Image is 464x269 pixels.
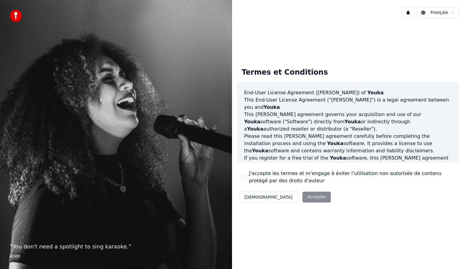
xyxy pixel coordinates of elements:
span: Youka [247,126,263,132]
p: Please read this [PERSON_NAME] agreement carefully before completing the installation process and... [244,133,452,154]
span: Youka [367,90,384,96]
span: Youka [427,162,443,168]
h3: End-User License Agreement ([PERSON_NAME]) of [244,89,452,96]
button: [DEMOGRAPHIC_DATA] [239,192,298,203]
span: Youka [330,155,346,161]
span: Youka [345,119,361,125]
span: Youka [252,148,268,154]
footer: Anon [10,253,222,259]
p: This End-User License Agreement ("[PERSON_NAME]") is a legal agreement between you and [244,96,452,111]
span: Youka [264,104,280,110]
span: Youka [244,119,260,125]
p: This [PERSON_NAME] agreement governs your acquisition and use of our software ("Software") direct... [244,111,452,133]
span: Youka [327,141,343,146]
div: Termes et Conditions [237,63,333,82]
label: J'accepte les termes et m'engage à éviter l'utilisation non autorisée de contenu protégé par des ... [249,170,454,184]
img: youka [10,10,22,22]
p: “ You don't need a spotlight to sing karaoke. ” [10,242,222,251]
p: If you register for a free trial of the software, this [PERSON_NAME] agreement will also govern t... [244,154,452,183]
